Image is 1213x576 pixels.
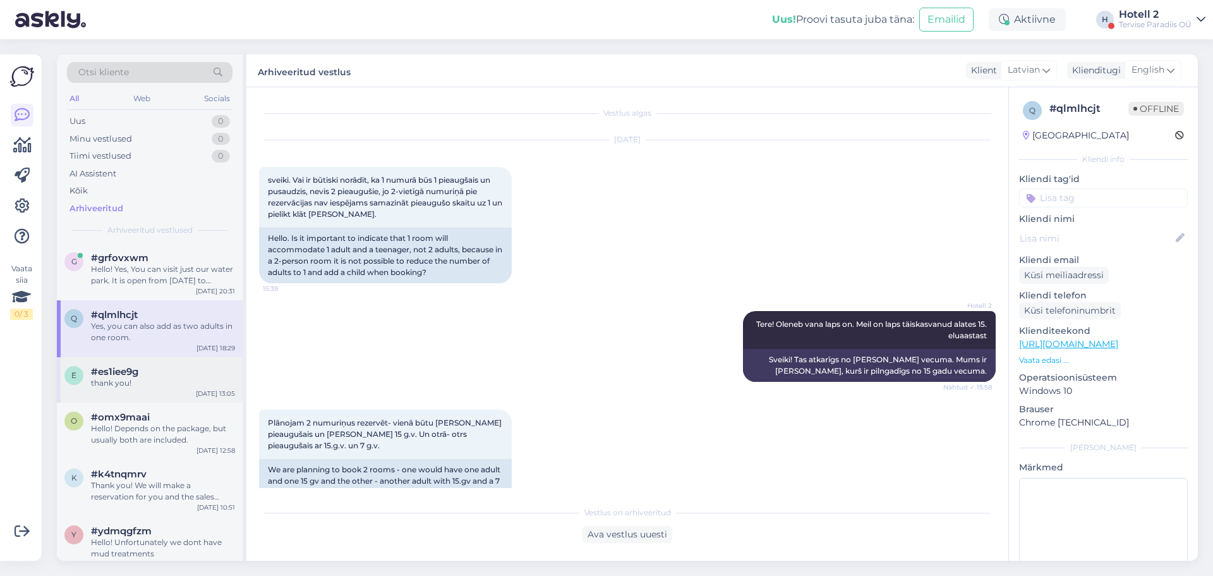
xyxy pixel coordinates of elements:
[1096,11,1114,28] div: H
[258,62,351,79] label: Arhiveeritud vestlus
[196,446,235,455] div: [DATE] 12:58
[944,301,992,310] span: Hotell 2
[1019,355,1188,366] p: Vaata edasi ...
[196,389,235,398] div: [DATE] 13:05
[69,185,88,197] div: Kõik
[196,286,235,296] div: [DATE] 20:31
[1067,64,1121,77] div: Klienditugi
[212,150,230,162] div: 0
[743,349,996,382] div: Sveiki! Tas atkarīgs no [PERSON_NAME] vecuma. Mums ir [PERSON_NAME], kurš ir pilngadīgs no 15 gad...
[1019,154,1188,165] div: Kliendi info
[69,133,132,145] div: Minu vestlused
[1119,9,1192,20] div: Hotell 2
[756,319,989,340] span: Tere! Oleneb vana laps on. Meil on laps täiskasvanud alates 15. eluaastast
[1119,9,1205,30] a: Hotell 2Tervise Paradiis OÜ
[71,416,77,426] span: o
[1019,212,1188,226] p: Kliendi nimi
[1020,231,1173,245] input: Lisa nimi
[131,90,153,107] div: Web
[78,66,129,79] span: Otsi kliente
[91,321,235,343] div: Yes, you can also add as two adults in one room.
[584,507,671,518] span: Vestlus on arhiveeritud
[772,13,796,25] b: Uus!
[259,228,512,283] div: Hello. Is it important to indicate that 1 room will accommodate 1 adult and a teenager, not 2 adu...
[1029,106,1035,115] span: q
[69,202,123,215] div: Arhiveeritud
[259,459,512,503] div: We are planning to book 2 rooms - one would have one adult and one 15 gv and the other - another ...
[1019,338,1118,350] a: [URL][DOMAIN_NAME]
[1019,461,1188,474] p: Märkmed
[202,90,232,107] div: Socials
[259,107,996,119] div: Vestlus algas
[1049,101,1128,116] div: # qlmlhcjt
[1008,63,1040,77] span: Latvian
[263,284,310,293] span: 15:38
[1019,188,1188,207] input: Lisa tag
[197,560,235,569] div: [DATE] 10:21
[1019,442,1188,453] div: [PERSON_NAME]
[67,90,81,107] div: All
[10,309,33,320] div: 0 / 3
[212,115,230,128] div: 0
[268,418,504,450] span: Plānojam 2 numuriņus rezervēt- vienā būtu [PERSON_NAME] pieaugušais un [PERSON_NAME] 15 g.v. Un o...
[966,64,997,77] div: Klient
[1019,416,1188,429] p: Chrome [TECHNICAL_ID]
[91,480,235,503] div: Thank you! We will make a reservation for you and the sales department will send you the prepayme...
[582,526,672,543] div: Ava vestlus uuesti
[10,64,34,89] img: Askly Logo
[1019,384,1188,398] p: Windows 10
[1019,324,1188,338] p: Klienditeekond
[69,150,131,162] div: Tiimi vestlused
[212,133,230,145] div: 0
[91,469,147,480] span: #k4tnqmrv
[268,175,504,219] span: sveiki. Vai ir būtiski norādīt, ka 1 numurā būs 1 pieaugšais un pusaudzis, nevis 2 pieaugušie, jo...
[69,115,85,128] div: Uus
[772,12,914,27] div: Proovi tasuta juba täna:
[1019,173,1188,186] p: Kliendi tag'id
[71,530,76,539] span: y
[71,314,77,323] span: q
[943,383,992,392] span: Nähtud ✓ 15:58
[71,371,76,380] span: e
[1019,267,1109,284] div: Küsi meiliaadressi
[1128,102,1184,116] span: Offline
[1019,254,1188,267] p: Kliendi email
[91,412,150,423] span: #omx9maai
[919,8,974,32] button: Emailid
[71,473,77,482] span: k
[196,343,235,353] div: [DATE] 18:29
[91,537,235,560] div: Hello! Unfortunately we dont have mud treatments
[1019,371,1188,384] p: Operatsioonisüsteem
[71,257,77,266] span: g
[989,8,1066,31] div: Aktiivne
[91,252,148,264] span: #grfovxwm
[1019,403,1188,416] p: Brauser
[91,309,138,321] span: #qlmlhcjt
[107,224,193,236] span: Arhiveeritud vestlused
[91,525,152,537] span: #ydmqgfzm
[91,423,235,446] div: Hello! Depends on the package, but usually both are included.
[91,377,235,389] div: thank you!
[69,168,116,180] div: AI Assistent
[197,503,235,512] div: [DATE] 10:51
[259,134,996,145] div: [DATE]
[1019,302,1121,319] div: Küsi telefoninumbrit
[91,264,235,286] div: Hello! Yes, You can visit just our water park. It is open from [DATE] to [DATE]!
[1132,63,1164,77] span: English
[1019,289,1188,302] p: Kliendi telefon
[10,263,33,320] div: Vaata siia
[1119,20,1192,30] div: Tervise Paradiis OÜ
[91,366,138,377] span: #es1iee9g
[1023,129,1129,142] div: [GEOGRAPHIC_DATA]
